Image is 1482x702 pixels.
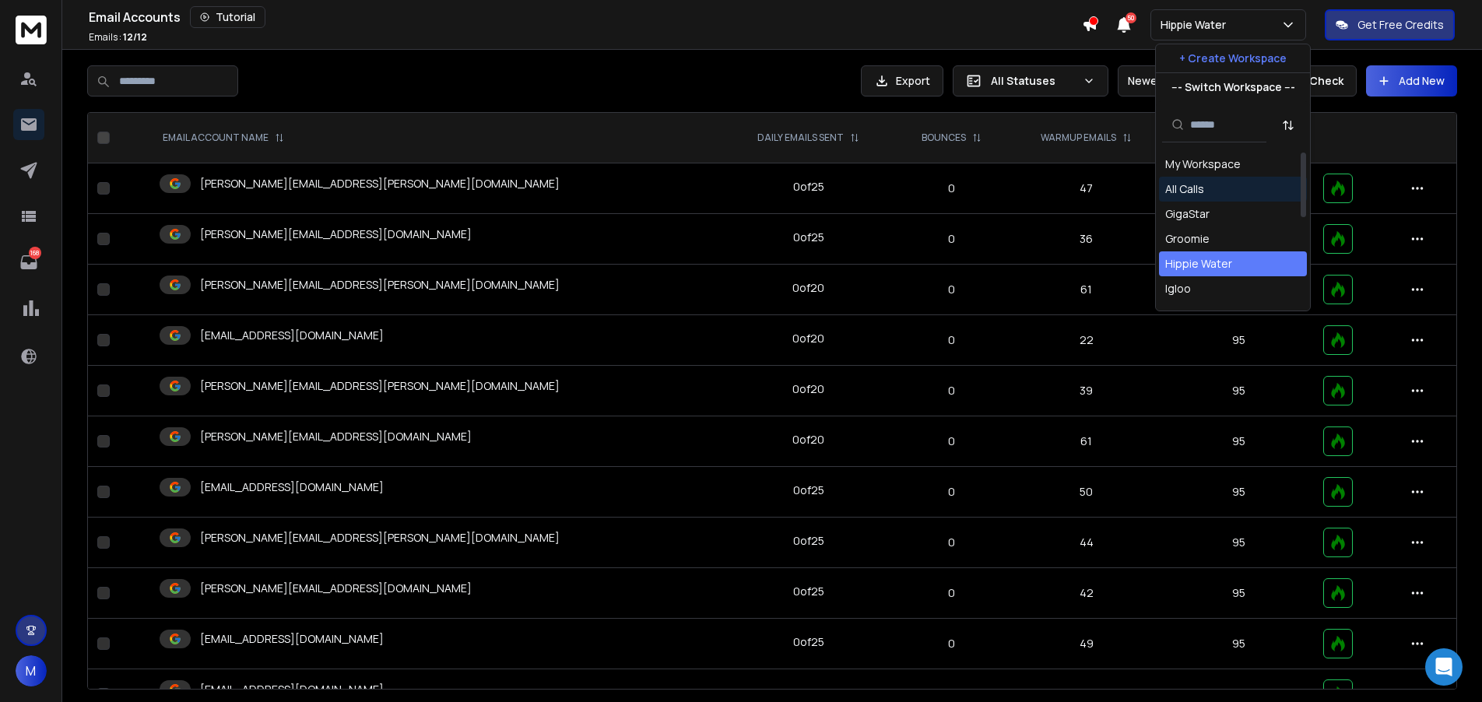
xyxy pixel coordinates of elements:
[1008,214,1164,265] td: 36
[200,631,384,647] p: [EMAIL_ADDRESS][DOMAIN_NAME]
[1008,366,1164,416] td: 39
[904,181,999,196] p: 0
[793,230,824,245] div: 0 of 25
[1161,17,1232,33] p: Hippie Water
[13,247,44,278] a: 168
[1273,110,1304,141] button: Sort by Sort A-Z
[1164,568,1313,619] td: 95
[793,634,824,650] div: 0 of 25
[1165,306,1245,321] div: Join The Round
[16,655,47,686] button: M
[1179,51,1287,66] p: + Create Workspace
[1425,648,1463,686] div: Open Intercom Messenger
[200,429,472,444] p: [PERSON_NAME][EMAIL_ADDRESS][DOMAIN_NAME]
[1164,315,1313,366] td: 95
[29,247,41,259] p: 168
[200,378,560,394] p: [PERSON_NAME][EMAIL_ADDRESS][PERSON_NAME][DOMAIN_NAME]
[792,331,824,346] div: 0 of 20
[904,433,999,449] p: 0
[1008,518,1164,568] td: 44
[1008,568,1164,619] td: 42
[200,328,384,343] p: [EMAIL_ADDRESS][DOMAIN_NAME]
[1165,206,1210,222] div: GigaStar
[904,535,999,550] p: 0
[922,132,966,144] p: BOUNCES
[793,483,824,498] div: 0 of 25
[792,432,824,448] div: 0 of 20
[1165,181,1204,197] div: All Calls
[904,686,999,702] p: 0
[904,282,999,297] p: 0
[1008,265,1164,315] td: 61
[1366,65,1457,97] button: Add New
[1325,9,1455,40] button: Get Free Credits
[1164,416,1313,467] td: 95
[757,132,844,144] p: DAILY EMAILS SENT
[1164,518,1313,568] td: 95
[792,280,824,296] div: 0 of 20
[1171,79,1295,95] p: --- Switch Workspace ---
[861,65,943,97] button: Export
[1008,619,1164,669] td: 49
[200,479,384,495] p: [EMAIL_ADDRESS][DOMAIN_NAME]
[1164,467,1313,518] td: 95
[1008,467,1164,518] td: 50
[1008,315,1164,366] td: 22
[1118,65,1219,97] button: Newest
[200,682,384,697] p: [EMAIL_ADDRESS][DOMAIN_NAME]
[991,73,1076,89] p: All Statuses
[1008,416,1164,467] td: 61
[163,132,284,144] div: EMAIL ACCOUNT NAME
[1041,132,1116,144] p: WARMUP EMAILS
[1164,366,1313,416] td: 95
[200,226,472,242] p: [PERSON_NAME][EMAIL_ADDRESS][DOMAIN_NAME]
[1165,231,1210,247] div: Groomie
[793,179,824,195] div: 0 of 25
[904,332,999,348] p: 0
[1357,17,1444,33] p: Get Free Credits
[1165,256,1232,272] div: Hippie Water
[1156,44,1310,72] button: + Create Workspace
[200,277,560,293] p: [PERSON_NAME][EMAIL_ADDRESS][PERSON_NAME][DOMAIN_NAME]
[89,31,147,44] p: Emails :
[89,6,1082,28] div: Email Accounts
[1164,619,1313,669] td: 95
[200,581,472,596] p: [PERSON_NAME][EMAIL_ADDRESS][DOMAIN_NAME]
[200,176,560,191] p: [PERSON_NAME][EMAIL_ADDRESS][PERSON_NAME][DOMAIN_NAME]
[793,584,824,599] div: 0 of 25
[200,530,560,546] p: [PERSON_NAME][EMAIL_ADDRESS][PERSON_NAME][DOMAIN_NAME]
[1008,163,1164,214] td: 47
[904,636,999,651] p: 0
[793,533,824,549] div: 0 of 25
[904,231,999,247] p: 0
[904,585,999,601] p: 0
[792,381,824,397] div: 0 of 20
[1126,12,1136,23] span: 50
[1165,156,1241,172] div: My Workspace
[792,685,824,700] div: 0 of 20
[904,484,999,500] p: 0
[904,383,999,398] p: 0
[190,6,265,28] button: Tutorial
[1165,281,1191,297] div: Igloo
[123,30,147,44] span: 12 / 12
